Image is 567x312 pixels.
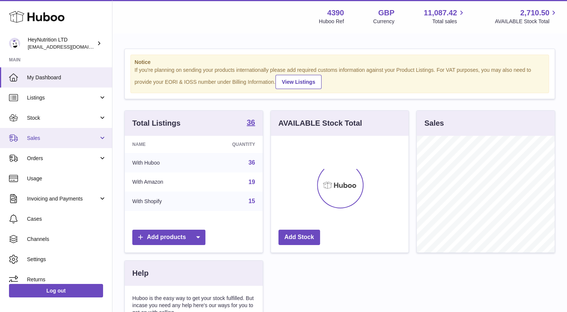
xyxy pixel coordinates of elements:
[378,8,394,18] strong: GBP
[27,94,99,101] span: Listings
[125,136,200,153] th: Name
[135,59,545,66] strong: Notice
[373,18,395,25] div: Currency
[495,18,558,25] span: AVAILABLE Stock Total
[423,8,465,25] a: 11,087.42 Total sales
[423,8,457,18] span: 11,087.42
[27,195,99,202] span: Invoicing and Payments
[27,276,106,283] span: Returns
[327,8,344,18] strong: 4390
[278,118,362,128] h3: AVAILABLE Stock Total
[125,153,200,172] td: With Huboo
[9,284,103,297] a: Log out
[132,268,148,278] h3: Help
[248,159,255,166] a: 36
[27,155,99,162] span: Orders
[28,36,95,51] div: HeyNutrition LTD
[27,256,106,263] span: Settings
[27,135,99,142] span: Sales
[278,230,320,245] a: Add Stock
[27,114,99,122] span: Stock
[275,75,322,89] a: View Listings
[200,136,262,153] th: Quantity
[28,44,110,50] span: [EMAIL_ADDRESS][DOMAIN_NAME]
[432,18,465,25] span: Total sales
[27,74,106,81] span: My Dashboard
[247,119,255,128] a: 36
[125,172,200,192] td: With Amazon
[132,230,205,245] a: Add products
[135,67,545,89] div: If you're planning on sending your products internationally please add required customs informati...
[27,236,106,243] span: Channels
[27,175,106,182] span: Usage
[495,8,558,25] a: 2,710.50 AVAILABLE Stock Total
[125,192,200,211] td: With Shopify
[132,118,181,128] h3: Total Listings
[247,119,255,126] strong: 36
[424,118,444,128] h3: Sales
[520,8,549,18] span: 2,710.50
[319,18,344,25] div: Huboo Ref
[248,198,255,204] a: 15
[27,215,106,223] span: Cases
[9,38,20,49] img: info@heynutrition.com
[248,179,255,185] a: 19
